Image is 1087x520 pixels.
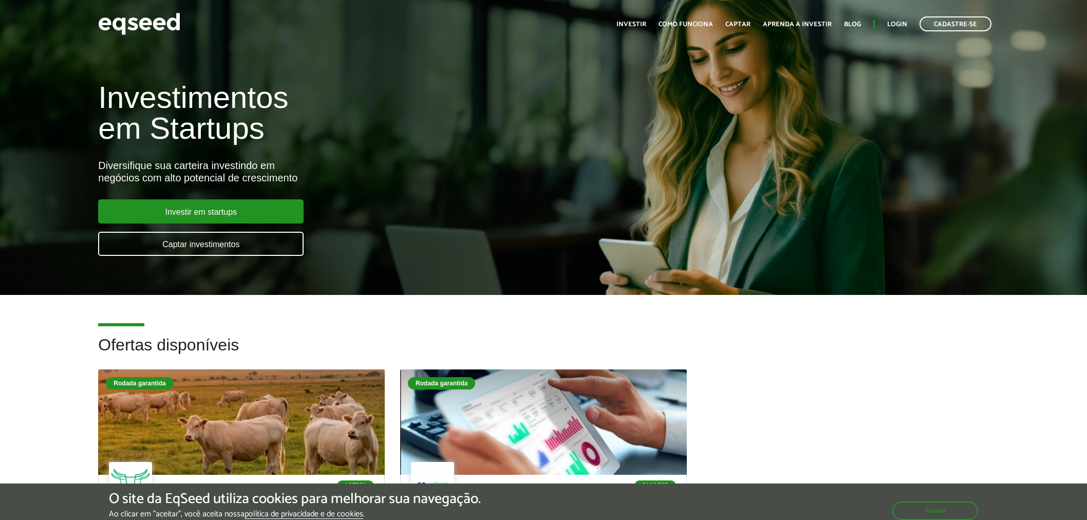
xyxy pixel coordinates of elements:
div: Rodada garantida [106,377,173,389]
a: Aprenda a investir [763,21,832,28]
a: Cadastre-se [920,16,991,31]
div: Rodada garantida [408,377,475,389]
a: Captar [725,21,751,28]
p: SaaS B2B [634,480,676,491]
a: política de privacidade e de cookies [245,510,363,519]
p: Ao clicar em "aceitar", você aceita nossa . [109,509,481,519]
a: Investir [616,21,646,28]
h1: Investimentos em Startups [98,82,626,144]
a: Login [887,21,907,28]
a: Captar investimentos [98,232,304,256]
p: Agtech [337,480,374,491]
a: Investir em startups [98,199,304,224]
div: Diversifique sua carteira investindo em negócios com alto potencial de crescimento [98,159,626,184]
button: Aceitar [892,502,978,520]
a: Como funciona [659,21,713,28]
h5: O site da EqSeed utiliza cookies para melhorar sua navegação. [109,491,481,507]
img: EqSeed [98,10,180,38]
h2: Ofertas disponíveis [98,336,988,369]
a: Blog [844,21,861,28]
